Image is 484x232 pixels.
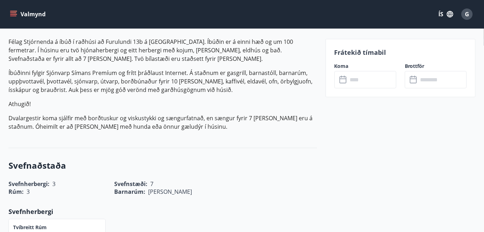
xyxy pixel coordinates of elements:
button: ÍS [435,8,457,21]
button: menu [8,8,48,21]
span: [PERSON_NAME] [148,188,192,196]
button: G [459,6,476,23]
span: G [465,10,469,18]
p: Íbúðinni fylgir Sjónvarp Símans Premíum og frítt þráðlaust Internet. Á staðnum er gasgrill, barna... [8,69,317,94]
p: Frátekið tímabil [334,48,467,57]
p: Athugið! [8,100,317,108]
h3: Svefnaðstaða [8,159,317,172]
span: Rúm : [8,188,24,196]
label: Koma [334,63,396,70]
label: Brottför [405,63,467,70]
p: Félag Stjórnenda á íbúð í raðhúsi að Furulundi 13b á [GEOGRAPHIC_DATA]. Íbúðin er á einni hæð og ... [8,37,317,63]
span: 3 [27,188,30,196]
p: Tvíbreitt rúm [13,224,47,231]
p: Dvalargestir koma sjálfir með borðtuskur og viskustykki og sængurfatnað, en sængur fyrir 7 [PERSO... [8,114,317,131]
p: Svefnherbergi [8,207,317,216]
span: Barnarúm : [114,188,145,196]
